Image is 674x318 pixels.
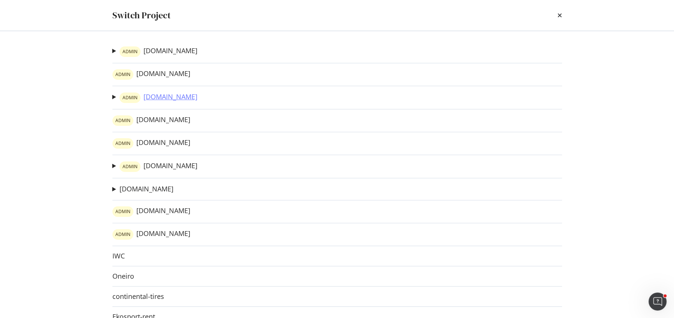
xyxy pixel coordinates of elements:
[112,69,133,80] div: warning label
[112,92,197,103] summary: warning label[DOMAIN_NAME]
[115,232,130,237] span: ADMIN
[112,229,133,240] div: warning label
[120,185,173,193] a: [DOMAIN_NAME]
[112,252,125,260] a: IWC
[112,229,190,240] a: warning label[DOMAIN_NAME]
[112,9,171,22] div: Switch Project
[557,9,562,22] div: times
[649,293,667,311] iframe: Intercom live chat
[112,184,173,194] summary: [DOMAIN_NAME]
[112,272,134,280] a: Oneiro
[112,293,164,300] a: continental-tires
[112,46,197,57] summary: warning label[DOMAIN_NAME]
[112,138,133,149] div: warning label
[115,118,130,123] span: ADMIN
[123,96,137,100] span: ADMIN
[120,93,197,103] a: warning label[DOMAIN_NAME]
[120,46,197,57] a: warning label[DOMAIN_NAME]
[112,69,190,80] a: warning label[DOMAIN_NAME]
[112,115,190,126] a: warning label[DOMAIN_NAME]
[120,161,197,172] a: warning label[DOMAIN_NAME]
[123,164,137,169] span: ADMIN
[120,93,140,103] div: warning label
[115,72,130,77] span: ADMIN
[115,141,130,146] span: ADMIN
[112,206,133,217] div: warning label
[112,206,190,217] a: warning label[DOMAIN_NAME]
[112,115,133,126] div: warning label
[123,49,137,54] span: ADMIN
[112,138,190,149] a: warning label[DOMAIN_NAME]
[112,161,197,172] summary: warning label[DOMAIN_NAME]
[120,161,140,172] div: warning label
[120,46,140,57] div: warning label
[115,209,130,214] span: ADMIN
